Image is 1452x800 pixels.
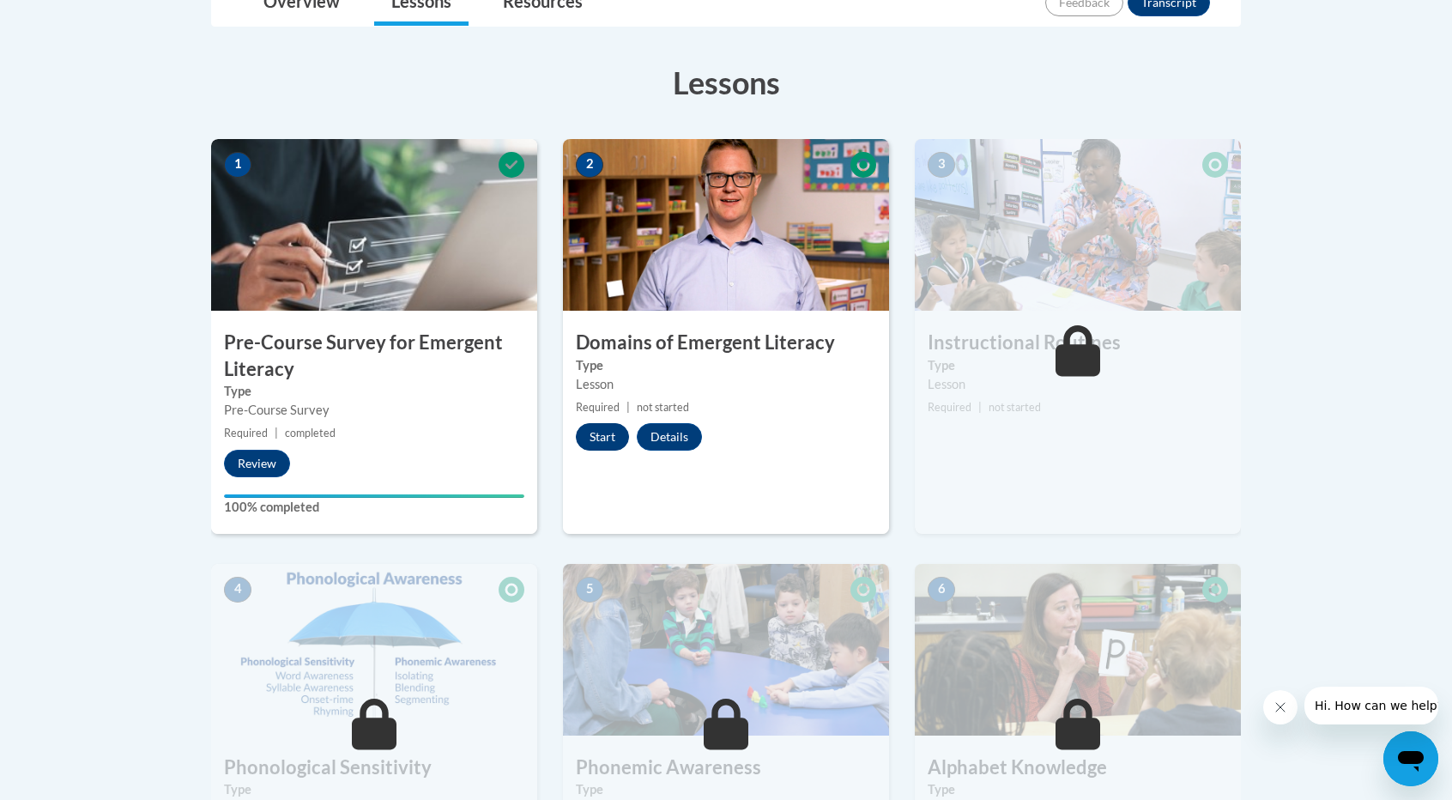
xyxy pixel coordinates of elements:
[1304,687,1438,724] iframe: Message from company
[211,139,537,311] img: Course Image
[576,375,876,394] div: Lesson
[211,755,537,781] h3: Phonological Sensitivity
[275,427,278,439] span: |
[928,780,1228,799] label: Type
[576,780,876,799] label: Type
[563,564,889,736] img: Course Image
[637,423,702,451] button: Details
[563,139,889,311] img: Course Image
[928,375,1228,394] div: Lesson
[563,330,889,356] h3: Domains of Emergent Literacy
[211,330,537,383] h3: Pre-Course Survey for Emergent Literacy
[989,401,1041,414] span: not started
[576,152,603,178] span: 2
[928,401,971,414] span: Required
[915,564,1241,736] img: Course Image
[576,356,876,375] label: Type
[224,498,524,517] label: 100% completed
[224,494,524,498] div: Your progress
[626,401,630,414] span: |
[224,780,524,799] label: Type
[211,564,537,736] img: Course Image
[10,12,139,26] span: Hi. How can we help?
[224,577,251,603] span: 4
[928,152,955,178] span: 3
[224,427,268,439] span: Required
[1383,731,1438,786] iframe: Button to launch messaging window
[928,356,1228,375] label: Type
[224,152,251,178] span: 1
[915,330,1241,356] h3: Instructional Routines
[1263,690,1298,724] iframe: Close message
[915,755,1241,781] h3: Alphabet Knowledge
[224,401,524,420] div: Pre-Course Survey
[928,577,955,603] span: 6
[576,577,603,603] span: 5
[224,450,290,477] button: Review
[224,382,524,401] label: Type
[211,61,1241,104] h3: Lessons
[576,401,620,414] span: Required
[978,401,982,414] span: |
[915,139,1241,311] img: Course Image
[285,427,336,439] span: completed
[563,755,889,781] h3: Phonemic Awareness
[576,423,629,451] button: Start
[637,401,689,414] span: not started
